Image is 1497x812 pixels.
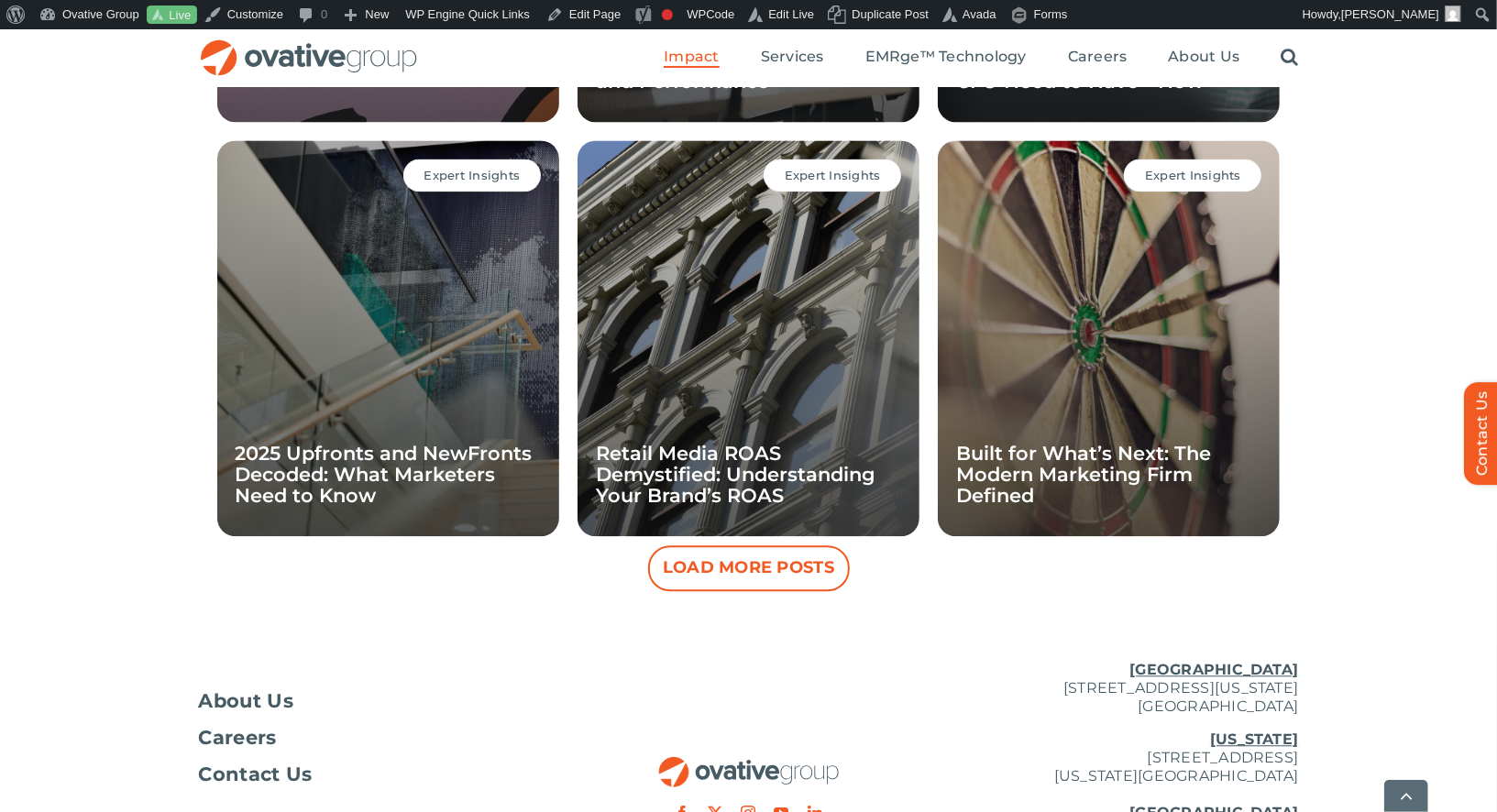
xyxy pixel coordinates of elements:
span: EMRge™ Technology [865,48,1027,66]
p: [STREET_ADDRESS][US_STATE] [GEOGRAPHIC_DATA] [932,661,1299,716]
u: [US_STATE] [1210,730,1298,748]
span: About Us [199,692,294,710]
a: Search [1281,48,1298,68]
span: Impact [664,48,719,66]
a: Services [761,48,824,68]
a: OG_Full_horizontal_RGB [657,754,841,772]
span: [PERSON_NAME] [1341,7,1439,21]
nav: Footer Menu [199,692,566,784]
a: Impact [664,48,719,68]
a: Built for What’s Next: The Modern Marketing Firm Defined [956,442,1211,507]
a: OG_Full_horizontal_RGB [199,38,419,55]
a: 2025 Upfronts and NewFronts Decoded: What Marketers Need to Know [236,442,533,507]
span: About Us [1168,48,1239,66]
div: Focus keyphrase not set [662,9,673,20]
span: Services [761,48,824,66]
a: Live [147,5,197,25]
a: Careers [199,729,566,747]
a: EMRge™ Technology [865,48,1027,68]
button: Load More Posts [648,545,850,591]
span: Careers [199,729,277,747]
a: About Us [1168,48,1239,68]
span: Careers [1068,48,1128,66]
nav: Menu [664,28,1298,87]
a: Contact Us [199,765,566,784]
span: Contact Us [199,765,313,784]
u: [GEOGRAPHIC_DATA] [1129,661,1298,678]
a: Careers [1068,48,1128,68]
a: About Us [199,692,566,710]
a: Retail Media ROAS Demystified: Understanding Your Brand’s ROAS [596,442,875,507]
